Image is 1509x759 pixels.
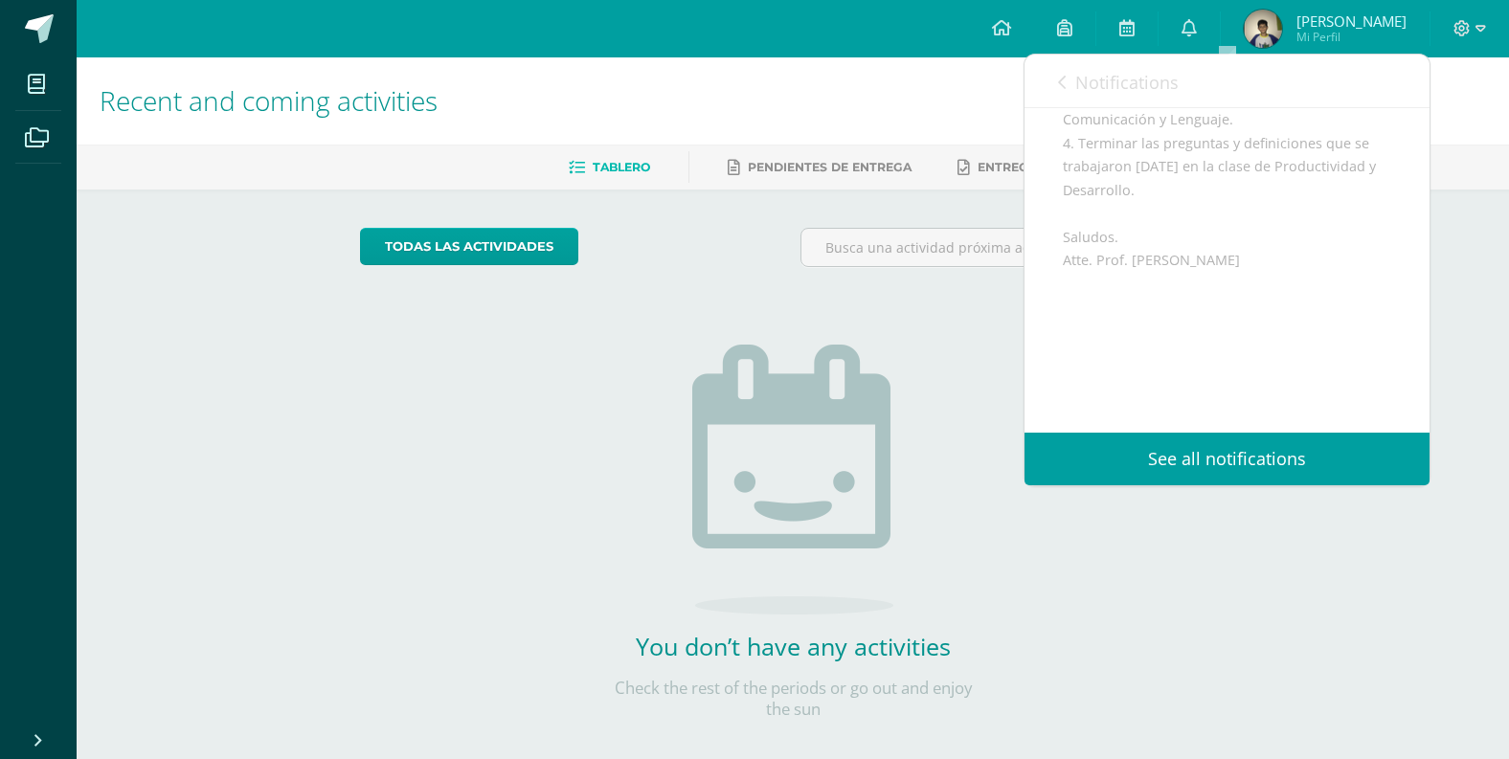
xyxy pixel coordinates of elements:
a: Entregadas [957,152,1063,183]
span: Notifications [1075,71,1179,94]
p: Check the rest of the periods or go out and enjoy the sun [601,678,984,720]
a: todas las Actividades [360,228,578,265]
span: Recent and coming activities [100,82,438,119]
span: Tablero [593,160,650,174]
a: Tablero [569,152,650,183]
a: See all notifications [1025,433,1430,485]
img: e88e0bc9a64d7e921523335da4a45765.png [1244,10,1282,48]
h2: You don’t have any activities [601,630,984,662]
span: Entregadas [978,160,1063,174]
a: Pendientes de entrega [728,152,912,183]
input: Busca una actividad próxima aquí... [801,229,1226,266]
span: [PERSON_NAME] [1296,11,1407,31]
span: Pendientes de entrega [748,160,912,174]
span: Mi Perfil [1296,29,1407,45]
img: no_activities.png [692,345,893,614]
